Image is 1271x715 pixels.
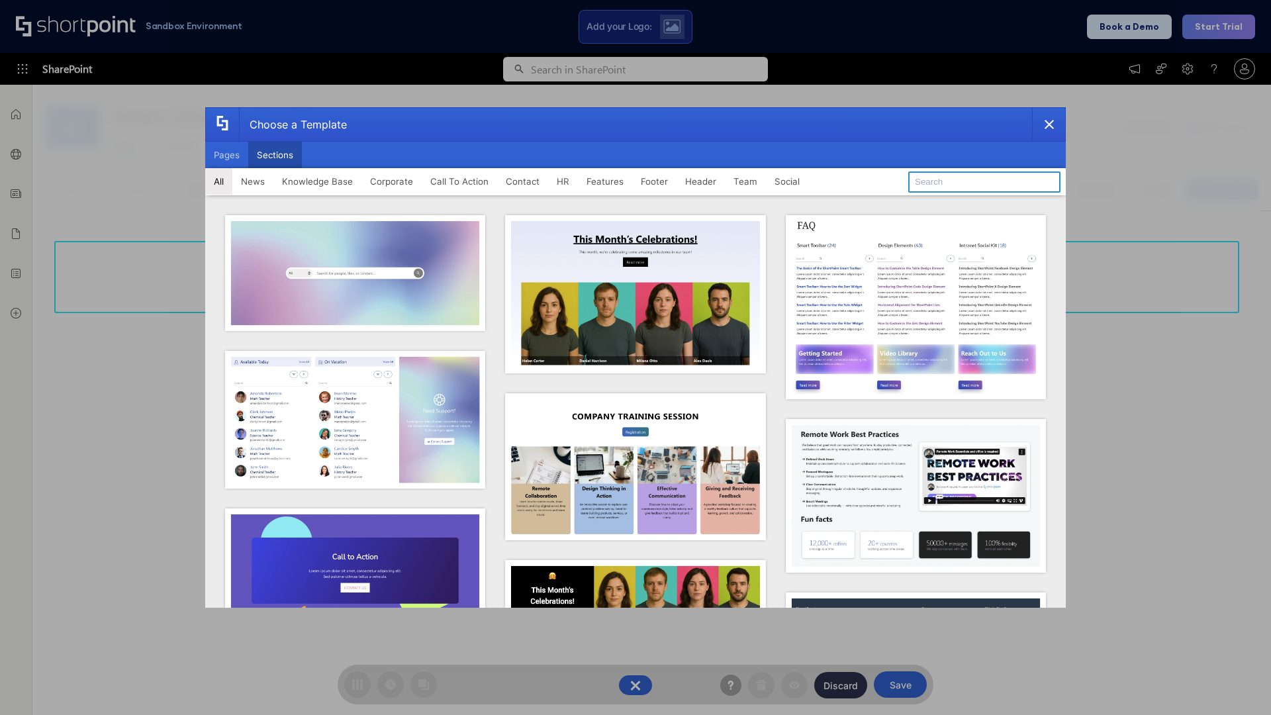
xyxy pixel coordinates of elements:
[766,168,808,195] button: Social
[578,168,632,195] button: Features
[1205,651,1271,715] iframe: Chat Widget
[239,108,347,141] div: Choose a Template
[497,168,548,195] button: Contact
[908,171,1060,193] input: Search
[273,168,361,195] button: Knowledge Base
[632,168,677,195] button: Footer
[548,168,578,195] button: HR
[422,168,497,195] button: Call To Action
[232,168,273,195] button: News
[248,142,302,168] button: Sections
[361,168,422,195] button: Corporate
[205,107,1066,608] div: template selector
[205,142,248,168] button: Pages
[205,168,232,195] button: All
[677,168,725,195] button: Header
[725,168,766,195] button: Team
